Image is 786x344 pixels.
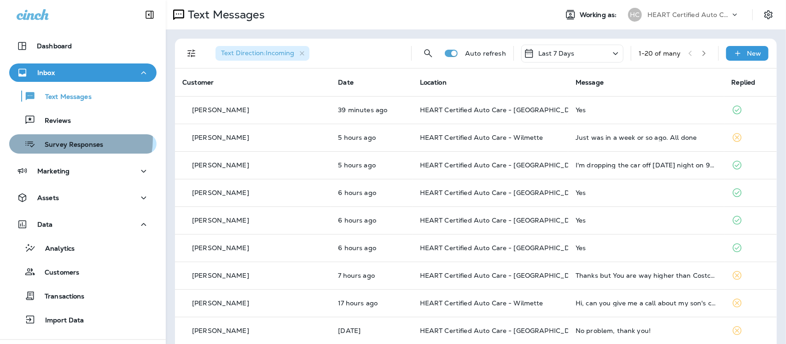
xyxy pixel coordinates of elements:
[628,8,642,22] div: HC
[760,6,777,23] button: Settings
[9,162,157,180] button: Marketing
[419,44,437,63] button: Search Messages
[576,272,716,279] div: Thanks but You are way higher than Costco. Appreciate the estimate anyway.
[576,106,716,114] div: Yes
[192,327,249,334] p: [PERSON_NAME]
[9,238,157,258] button: Analytics
[732,78,756,86] span: Replied
[576,299,716,307] div: Hi, can you give me a call about my son's car?
[420,133,543,142] span: HEART Certified Auto Care - Wilmette
[420,216,585,224] span: HEART Certified Auto Care - [GEOGRAPHIC_DATA]
[37,221,53,228] p: Data
[192,189,249,196] p: [PERSON_NAME]
[420,106,585,114] span: HEART Certified Auto Care - [GEOGRAPHIC_DATA]
[184,8,265,22] p: Text Messages
[35,141,103,149] p: Survey Responses
[137,6,163,24] button: Collapse Sidebar
[215,46,309,61] div: Text Direction:Incoming
[9,310,157,329] button: Import Data
[35,117,71,126] p: Reviews
[576,327,716,334] div: No problem, thank you!
[9,215,157,234] button: Data
[192,272,249,279] p: [PERSON_NAME]
[192,106,249,114] p: [PERSON_NAME]
[576,78,604,86] span: Message
[35,292,85,301] p: Transactions
[420,244,585,252] span: HEART Certified Auto Care - [GEOGRAPHIC_DATA]
[36,316,84,325] p: Import Data
[36,93,92,102] p: Text Messages
[338,327,405,334] p: Sep 18, 2025 03:24 PM
[420,78,447,86] span: Location
[420,327,585,335] span: HEART Certified Auto Care - [GEOGRAPHIC_DATA]
[9,37,157,55] button: Dashboard
[192,244,249,252] p: [PERSON_NAME]
[465,50,506,57] p: Auto refresh
[9,63,157,82] button: Inbox
[37,167,70,175] p: Marketing
[338,161,405,169] p: Sep 19, 2025 09:49 AM
[338,189,405,196] p: Sep 19, 2025 09:34 AM
[576,134,716,141] div: Just was in a week or so ago. All done
[9,189,157,207] button: Assets
[9,86,157,106] button: Text Messages
[338,217,405,224] p: Sep 19, 2025 09:06 AM
[182,78,214,86] span: Customer
[9,286,157,305] button: Transactions
[647,11,730,18] p: HEART Certified Auto Care
[576,189,716,196] div: Yes
[420,161,585,169] span: HEART Certified Auto Care - [GEOGRAPHIC_DATA]
[639,50,681,57] div: 1 - 20 of many
[35,269,79,277] p: Customers
[747,50,762,57] p: New
[576,161,716,169] div: I'm dropping the car off on Monday night on 9/22 for Tuesday. Is that what you mean?
[420,271,585,280] span: HEART Certified Auto Care - [GEOGRAPHIC_DATA]
[192,299,249,307] p: [PERSON_NAME]
[37,69,55,76] p: Inbox
[182,44,201,63] button: Filters
[338,134,405,141] p: Sep 19, 2025 10:31 AM
[221,49,294,57] span: Text Direction : Incoming
[338,299,405,307] p: Sep 18, 2025 10:00 PM
[36,245,75,253] p: Analytics
[538,50,575,57] p: Last 7 Days
[338,78,354,86] span: Date
[37,194,59,201] p: Assets
[9,134,157,154] button: Survey Responses
[580,11,619,19] span: Working as:
[192,217,249,224] p: [PERSON_NAME]
[420,299,543,307] span: HEART Certified Auto Care - Wilmette
[420,189,585,197] span: HEART Certified Auto Care - [GEOGRAPHIC_DATA]
[338,272,405,279] p: Sep 19, 2025 08:02 AM
[9,262,157,281] button: Customers
[338,244,405,252] p: Sep 19, 2025 09:05 AM
[576,244,716,252] div: Yes
[37,42,72,50] p: Dashboard
[576,217,716,224] div: Yes
[338,106,405,114] p: Sep 19, 2025 02:54 PM
[9,110,157,130] button: Reviews
[192,134,249,141] p: [PERSON_NAME]
[192,161,249,169] p: [PERSON_NAME]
